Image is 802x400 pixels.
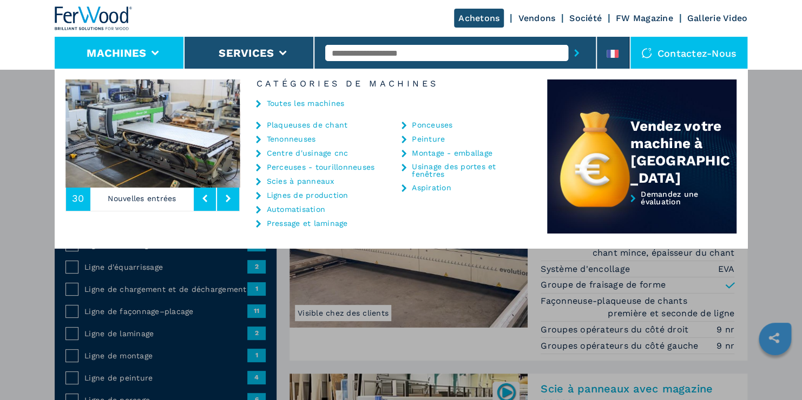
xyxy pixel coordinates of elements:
[412,184,451,191] a: Aspiration
[240,79,547,88] h6: Catégories de machines
[55,6,133,30] img: Ferwood
[266,149,348,157] a: Centre d'usinage cnc
[412,121,452,129] a: Ponceuses
[90,186,194,211] p: Nouvelles entrées
[266,191,348,199] a: Lignes de production
[266,135,315,143] a: Tenonneuses
[641,48,652,58] img: Contactez-nous
[412,149,492,157] a: Montage - emballage
[72,194,84,203] span: 30
[412,135,445,143] a: Peinture
[412,163,520,178] a: Usinage des portes et fenêtres
[240,79,414,188] img: image
[266,99,344,107] a: Toutes les machines
[87,46,146,59] button: Machines
[266,163,374,171] a: Perceuses - tourillonneuses
[630,117,737,186] div: Vendez votre machine à [GEOGRAPHIC_DATA]
[266,219,347,227] a: Pressage et laminage
[630,37,748,69] div: Contactez-nous
[219,46,274,59] button: Services
[547,190,737,234] a: Demandez une évaluation
[568,41,585,65] button: submit-button
[266,177,334,185] a: Scies à panneaux
[65,79,240,188] img: image
[454,9,504,28] a: Achetons
[687,13,748,23] a: Gallerie Video
[266,205,325,213] a: Automatisation
[518,13,555,23] a: Vendons
[616,13,673,23] a: FW Magazine
[569,13,602,23] a: Société
[266,121,347,129] a: Plaqueuses de chant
